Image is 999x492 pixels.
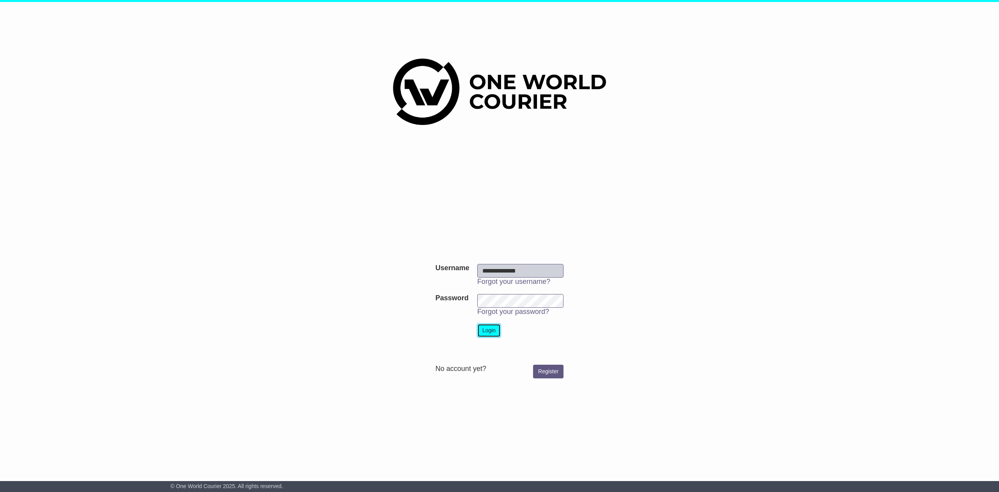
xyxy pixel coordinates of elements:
img: One World [393,59,606,125]
div: No account yet? [436,365,563,373]
a: Forgot your username? [477,278,550,285]
label: Username [436,264,469,273]
button: Login [477,324,501,337]
span: © One World Courier 2025. All rights reserved. [171,483,283,489]
label: Password [436,294,469,303]
a: Forgot your password? [477,308,549,316]
a: Register [533,365,563,378]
